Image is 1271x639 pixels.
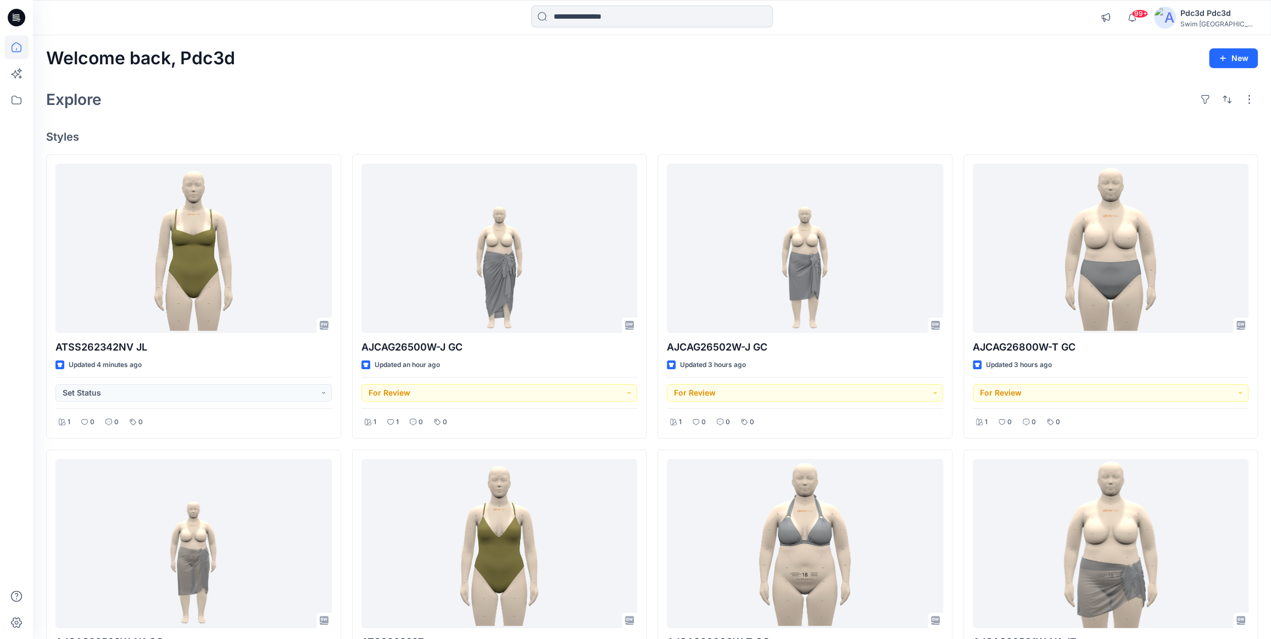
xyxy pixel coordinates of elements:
[667,459,943,628] a: AJCAG26600W-T GC
[1180,7,1257,20] div: Pdc3d Pdc3d
[55,164,332,333] a: ATSS262342NV JL
[1209,48,1258,68] button: New
[138,416,143,428] p: 0
[1032,416,1036,428] p: 0
[1056,416,1060,428] p: 0
[985,416,988,428] p: 1
[973,164,1249,333] a: AJCAG26800W-T GC
[667,340,943,355] p: AJCAG26502W-J GC
[1154,7,1176,29] img: avatar
[986,359,1052,371] p: Updated 3 hours ago
[361,340,638,355] p: AJCAG26500W-J GC
[419,416,423,428] p: 0
[69,359,142,371] p: Updated 4 minutes ago
[667,164,943,333] a: AJCAG26502W-J GC
[374,416,376,428] p: 1
[46,91,102,108] h2: Explore
[1180,20,1257,28] div: Swim [GEOGRAPHIC_DATA]
[55,340,332,355] p: ATSS262342NV JL
[443,416,447,428] p: 0
[46,48,235,69] h2: Welcome back, Pdc3d
[973,340,1249,355] p: AJCAG26800W-T GC
[750,416,754,428] p: 0
[375,359,440,371] p: Updated an hour ago
[361,459,638,628] a: ATSS262327
[361,164,638,333] a: AJCAG26500W-J GC
[679,416,682,428] p: 1
[114,416,119,428] p: 0
[726,416,730,428] p: 0
[68,416,70,428] p: 1
[90,416,94,428] p: 0
[1007,416,1012,428] p: 0
[973,459,1249,628] a: AJCAG26501W-N1 JZ
[701,416,706,428] p: 0
[1131,9,1148,18] span: 99+
[46,130,1258,143] h4: Styles
[680,359,746,371] p: Updated 3 hours ago
[55,459,332,628] a: AJCAG26502W-N1 GC
[396,416,399,428] p: 1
